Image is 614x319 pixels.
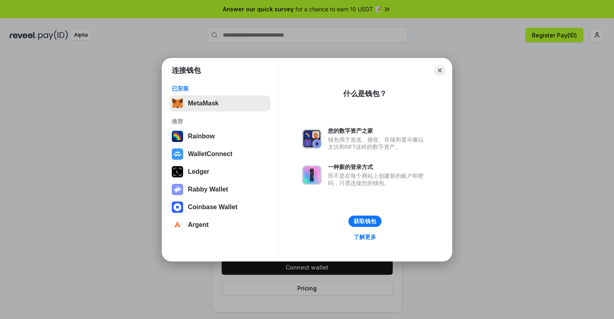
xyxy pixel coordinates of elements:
div: WalletConnect [188,150,233,158]
div: 而不是在每个网站上创建新的账户和密码，只需连接您的钱包。 [328,172,428,187]
button: Close [434,65,445,76]
button: MetaMask [169,95,270,111]
div: Rabby Wallet [188,186,228,193]
div: 已安装 [172,85,268,92]
div: 什么是钱包？ [343,89,387,99]
img: svg+xml,%3Csvg%20xmlns%3D%22http%3A%2F%2Fwww.w3.org%2F2000%2Fsvg%22%20fill%3D%22none%22%20viewBox... [302,129,321,148]
div: Rainbow [188,133,215,140]
img: svg+xml,%3Csvg%20xmlns%3D%22http%3A%2F%2Fwww.w3.org%2F2000%2Fsvg%22%20fill%3D%22none%22%20viewBox... [172,184,183,195]
button: Rabby Wallet [169,181,270,198]
img: svg+xml,%3Csvg%20fill%3D%22none%22%20height%3D%2233%22%20viewBox%3D%220%200%2035%2033%22%20width%... [172,98,183,109]
img: svg+xml,%3Csvg%20width%3D%2228%22%20height%3D%2228%22%20viewBox%3D%220%200%2028%2028%22%20fill%3D... [172,219,183,231]
button: Coinbase Wallet [169,199,270,215]
div: Coinbase Wallet [188,204,237,211]
div: 了解更多 [354,233,376,241]
a: 了解更多 [349,232,381,242]
button: Ledger [169,164,270,180]
div: Argent [188,221,209,228]
div: Ledger [188,168,209,175]
img: svg+xml,%3Csvg%20width%3D%22120%22%20height%3D%22120%22%20viewBox%3D%220%200%20120%20120%22%20fil... [172,131,183,142]
div: 推荐 [172,118,268,125]
div: 获取钱包 [354,218,376,225]
button: 获取钱包 [348,216,381,227]
div: 一种新的登录方式 [328,163,428,171]
img: svg+xml,%3Csvg%20xmlns%3D%22http%3A%2F%2Fwww.w3.org%2F2000%2Fsvg%22%20width%3D%2228%22%20height%3... [172,166,183,177]
button: Rainbow [169,128,270,144]
div: MetaMask [188,100,218,107]
img: svg+xml,%3Csvg%20width%3D%2228%22%20height%3D%2228%22%20viewBox%3D%220%200%2028%2028%22%20fill%3D... [172,202,183,213]
img: svg+xml,%3Csvg%20width%3D%2228%22%20height%3D%2228%22%20viewBox%3D%220%200%2028%2028%22%20fill%3D... [172,148,183,160]
button: WalletConnect [169,146,270,162]
div: 您的数字资产之家 [328,127,428,134]
div: 钱包用于发送、接收、存储和显示像以太坊和NFT这样的数字资产。 [328,136,428,150]
img: svg+xml,%3Csvg%20xmlns%3D%22http%3A%2F%2Fwww.w3.org%2F2000%2Fsvg%22%20fill%3D%22none%22%20viewBox... [302,165,321,185]
button: Argent [169,217,270,233]
h1: 连接钱包 [172,66,201,75]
